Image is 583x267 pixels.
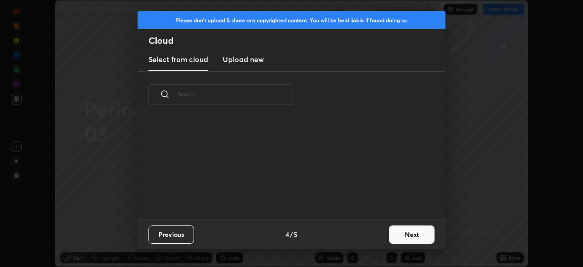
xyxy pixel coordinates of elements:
h4: / [290,230,293,239]
h2: Cloud [148,35,445,47]
h4: 5 [294,230,297,239]
input: Search [178,75,292,114]
button: Next [389,225,435,244]
h3: Upload new [223,54,264,65]
h3: Select from cloud [148,54,208,65]
div: Please don't upload & share any copyrighted content. You will be held liable if found doing so. [138,11,445,29]
h4: 4 [286,230,289,239]
button: Previous [148,225,194,244]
